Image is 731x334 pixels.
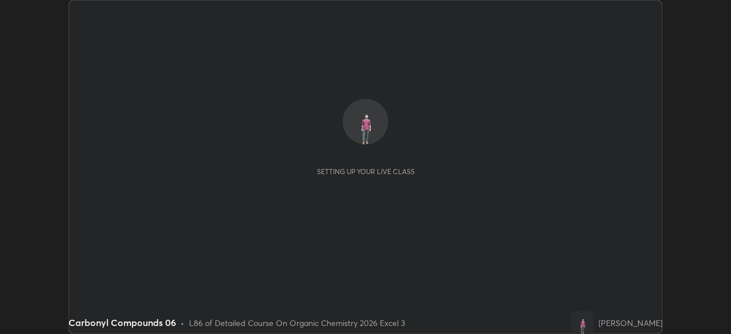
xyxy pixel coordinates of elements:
[343,99,388,144] img: 807bcb3d27944c288ab7064a26e4c203.png
[599,317,662,329] div: [PERSON_NAME]
[189,317,405,329] div: L86 of Detailed Course On Organic Chemistry 2026 Excel 3
[180,317,184,329] div: •
[317,167,415,176] div: Setting up your live class
[69,316,176,329] div: Carbonyl Compounds 06
[571,311,594,334] img: 807bcb3d27944c288ab7064a26e4c203.png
